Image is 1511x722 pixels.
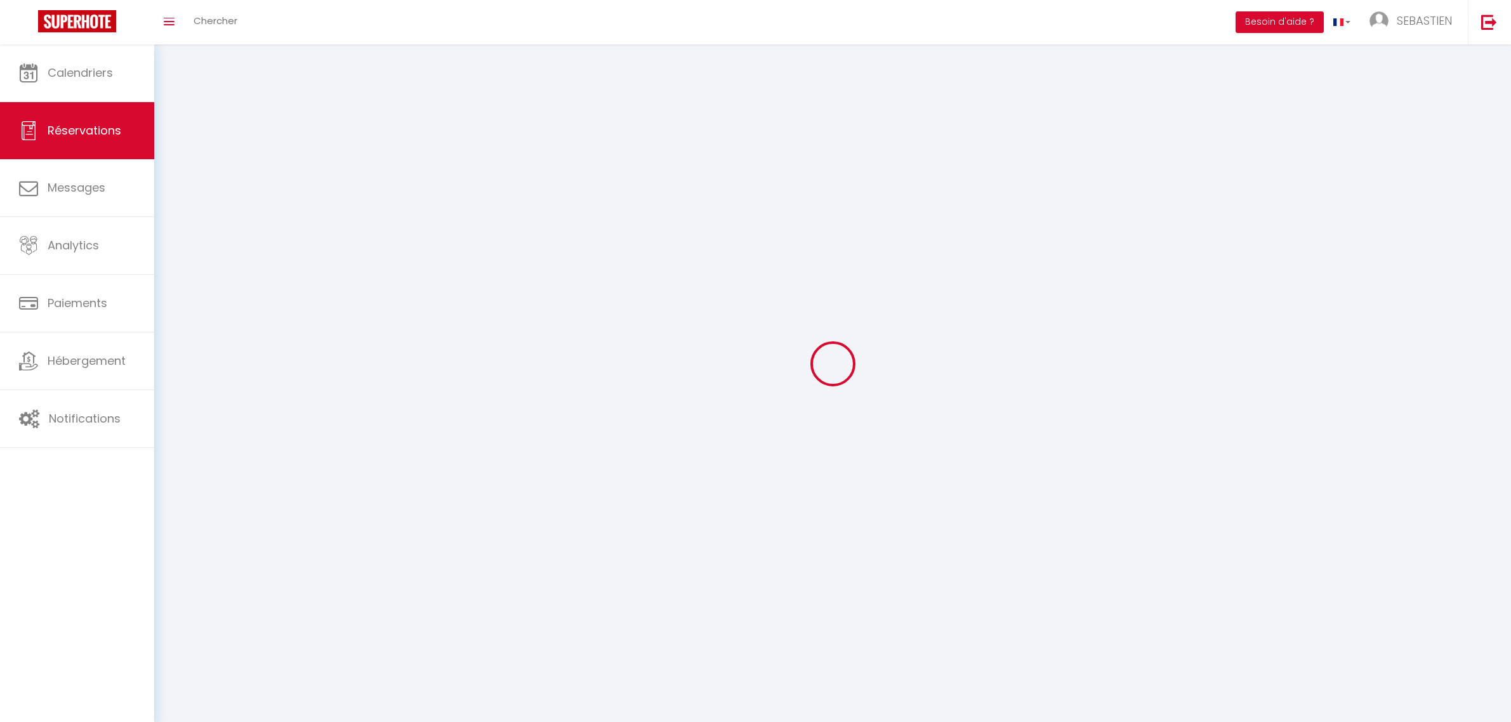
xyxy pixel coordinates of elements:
[48,295,107,311] span: Paiements
[38,10,116,32] img: Super Booking
[48,237,99,253] span: Analytics
[1457,665,1501,712] iframe: Chat
[1397,13,1452,29] span: SEBASTIEN
[1369,11,1389,30] img: ...
[48,122,121,138] span: Réservations
[49,410,121,426] span: Notifications
[48,65,113,81] span: Calendriers
[1481,14,1497,30] img: logout
[1236,11,1324,33] button: Besoin d'aide ?
[194,14,237,27] span: Chercher
[48,180,105,195] span: Messages
[48,353,126,369] span: Hébergement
